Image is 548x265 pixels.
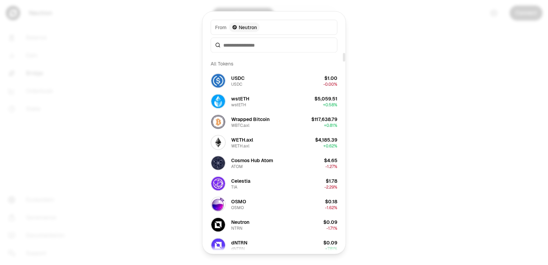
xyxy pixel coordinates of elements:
[207,132,341,153] button: WETH.axl LogoWETH.axlWETH.axl$4,185.39+0.62%
[323,218,337,225] div: $0.09
[315,136,337,143] div: $4,185.39
[215,24,226,31] span: From
[324,184,337,190] span: -2.29%
[324,122,337,128] span: + 0.81%
[231,95,249,102] div: wstETH
[324,157,337,164] div: $4.65
[211,238,225,252] img: dNTRN Logo
[231,157,273,164] div: Cosmos Hub Atom
[231,122,249,128] div: WBTC.axl
[211,74,225,87] img: USDC Logo
[207,173,341,194] button: TIA LogoCelestiaTIA$1.78-2.29%
[326,225,337,231] span: -1.71%
[323,81,337,87] span: -0.00%
[231,198,246,205] div: OSMO
[324,74,337,81] div: $1.00
[325,205,337,210] span: -1.62%
[207,214,341,235] button: NTRN LogoNeutronNTRN$0.09-1.71%
[231,239,247,246] div: dNTRN
[231,177,250,184] div: Celestia
[231,164,243,169] div: ATOM
[326,177,337,184] div: $1.78
[207,153,341,173] button: ATOM LogoCosmos Hub AtomATOM$4.65-1.27%
[211,115,225,129] img: WBTC.axl Logo
[211,135,225,149] img: WETH.axl Logo
[323,143,337,148] span: + 0.62%
[231,184,237,190] div: TIA
[231,225,242,231] div: NTRN
[207,111,341,132] button: WBTC.axl LogoWrapped BitcoinWBTC.axl$117,638.79+0.81%
[323,102,337,107] span: + 0.58%
[207,235,341,255] button: dNTRN LogodNTRNdNTRN$0.09+7.81%
[231,246,245,251] div: dNTRN
[207,194,341,214] button: OSMO LogoOSMOOSMO$0.18-1.62%
[231,74,245,81] div: USDC
[231,102,246,107] div: wstETH
[231,218,249,225] div: Neutron
[231,143,249,148] div: WETH.axl
[207,91,341,111] button: wstETH LogowstETHwstETH$5,059.51+0.58%
[211,177,225,190] img: TIA Logo
[211,197,225,211] img: OSMO Logo
[314,95,337,102] div: $5,059.51
[211,20,337,35] button: FromNeutron LogoNeutron
[231,205,244,210] div: OSMO
[325,246,337,251] span: + 7.81%
[211,94,225,108] img: wstETH Logo
[211,218,225,231] img: NTRN Logo
[325,198,337,205] div: $0.18
[239,24,257,31] span: Neutron
[323,239,337,246] div: $0.09
[231,81,242,87] div: USDC
[232,24,237,30] img: Neutron Logo
[207,57,341,70] div: All Tokens
[311,116,337,122] div: $117,638.79
[211,156,225,170] img: ATOM Logo
[231,116,270,122] div: Wrapped Bitcoin
[231,136,253,143] div: WETH.axl
[325,164,337,169] span: -1.27%
[207,70,341,91] button: USDC LogoUSDCUSDC$1.00-0.00%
